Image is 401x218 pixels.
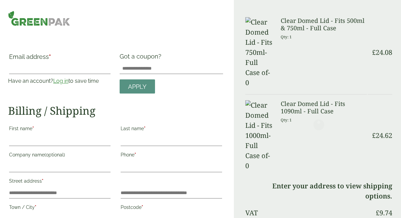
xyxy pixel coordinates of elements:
[8,104,223,117] h2: Billing / Shipping
[32,126,34,131] abbr: required
[144,126,146,131] abbr: required
[121,124,222,135] label: Last name
[9,124,111,135] label: First name
[9,176,111,188] label: Street address
[120,79,155,94] a: Apply
[9,54,111,63] label: Email address
[134,152,136,157] abbr: required
[35,205,36,210] abbr: required
[8,77,112,85] p: Have an account? to save time
[9,150,111,161] label: Company name
[120,53,164,63] label: Got a coupon?
[128,83,147,90] span: Apply
[121,150,222,161] label: Phone
[9,203,111,214] label: Town / City
[121,203,222,214] label: Postcode
[8,11,70,26] img: GreenPak Supplies
[42,178,43,184] abbr: required
[44,152,65,157] span: (optional)
[49,53,51,60] abbr: required
[53,78,68,84] a: Log in
[142,205,143,210] abbr: required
